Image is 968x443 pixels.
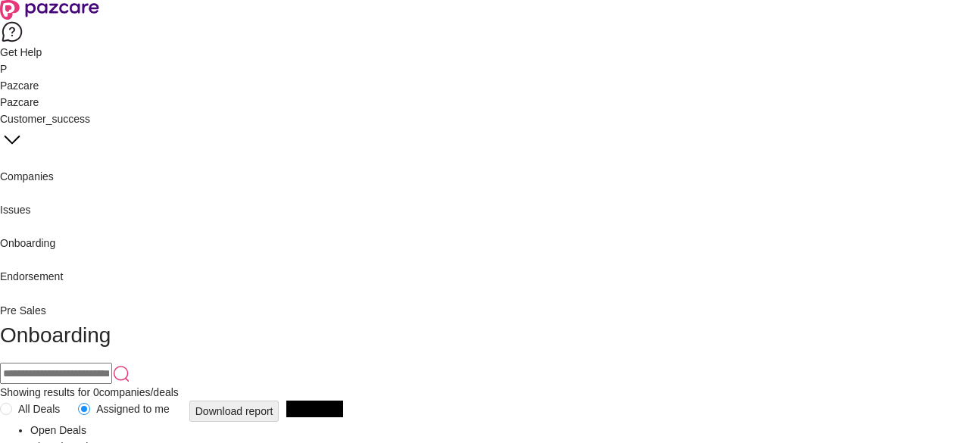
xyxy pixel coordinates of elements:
span: 0 companies/deals [93,386,179,398]
label: Assigned to me [96,403,170,415]
button: Download report [189,401,279,422]
li: Open Deals [30,422,968,438]
div: Create Deal [286,401,343,417]
label: All Deals [18,403,60,415]
img: svg+xml;base64,PHN2ZyB3aWR0aD0iMjQiIGhlaWdodD0iMjUiIHZpZXdCb3g9IjAgMCAyNCAyNSIgZmlsbD0ibm9uZSIgeG... [112,364,130,383]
